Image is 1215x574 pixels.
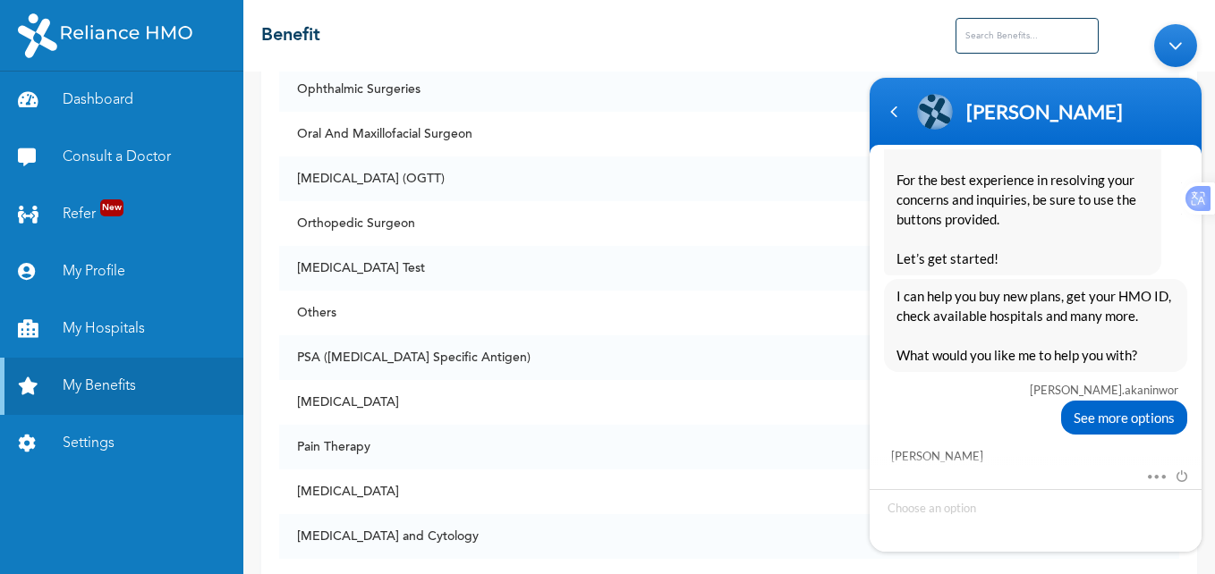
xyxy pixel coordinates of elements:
td: [MEDICAL_DATA] [279,380,899,425]
td: Pain Therapy [279,425,899,469]
td: PSA ([MEDICAL_DATA] Specific Antigen) [279,335,899,380]
td: Oral And Maxillofacial Surgeon [279,112,899,156]
td: Others [279,291,899,335]
img: RelianceHMO's Logo [18,13,192,58]
td: Ophthalmic Surgeries [279,67,899,112]
h2: Benefit [261,22,320,49]
td: [MEDICAL_DATA] (OGTT) [279,156,899,201]
span: New [100,199,123,216]
iframe: SalesIQ Chatwindow [861,15,1211,561]
td: [MEDICAL_DATA] [279,469,899,514]
td: [MEDICAL_DATA] and Cytology [279,514,899,559]
td: [MEDICAL_DATA] Test [279,246,899,291]
td: Orthopedic Surgeon [279,201,899,246]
